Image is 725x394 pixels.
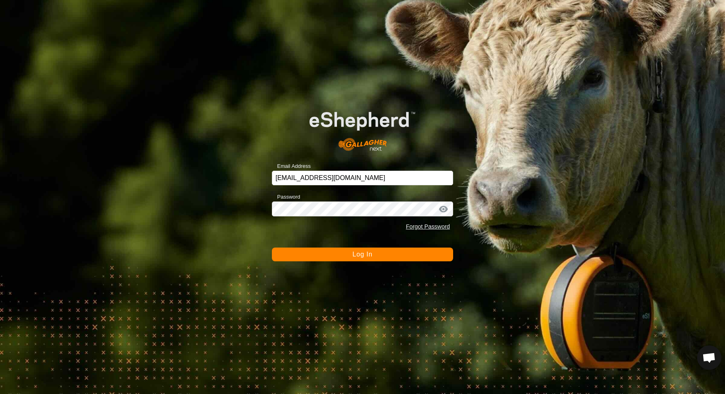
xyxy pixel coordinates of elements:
img: E-shepherd Logo [290,97,435,159]
a: Forgot Password [406,223,450,230]
span: Log In [352,251,372,258]
button: Log In [272,248,453,261]
label: Password [272,193,300,201]
label: Email Address [272,162,311,170]
div: Open chat [697,345,721,370]
input: Email Address [272,171,453,185]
